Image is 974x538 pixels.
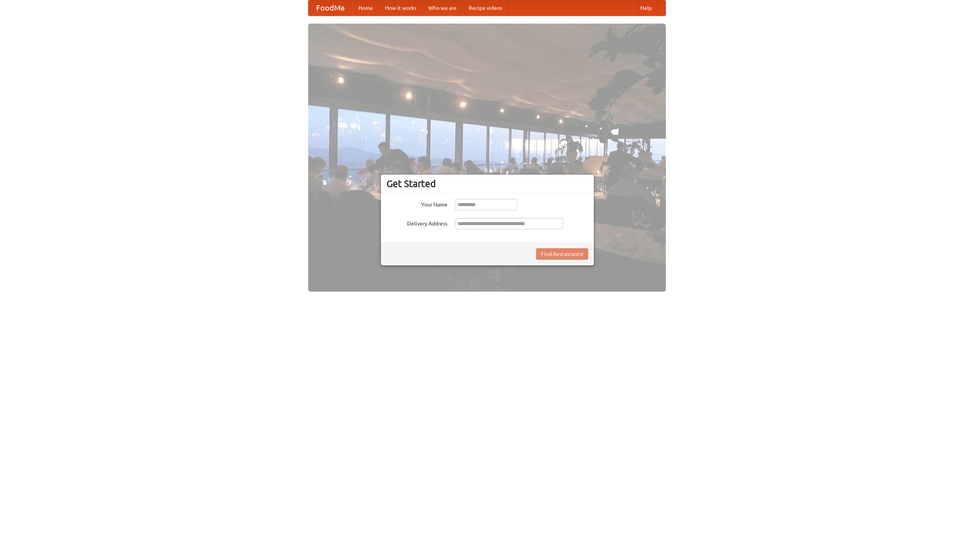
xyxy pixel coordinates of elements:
a: FoodMe [309,0,352,16]
button: Find Restaurants! [536,248,588,260]
a: Who we are [422,0,463,16]
h3: Get Started [387,178,588,189]
a: Recipe videos [463,0,508,16]
a: How it works [379,0,422,16]
label: Your Name [387,199,447,208]
label: Delivery Address [387,218,447,227]
a: Help [634,0,658,16]
a: Home [352,0,379,16]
